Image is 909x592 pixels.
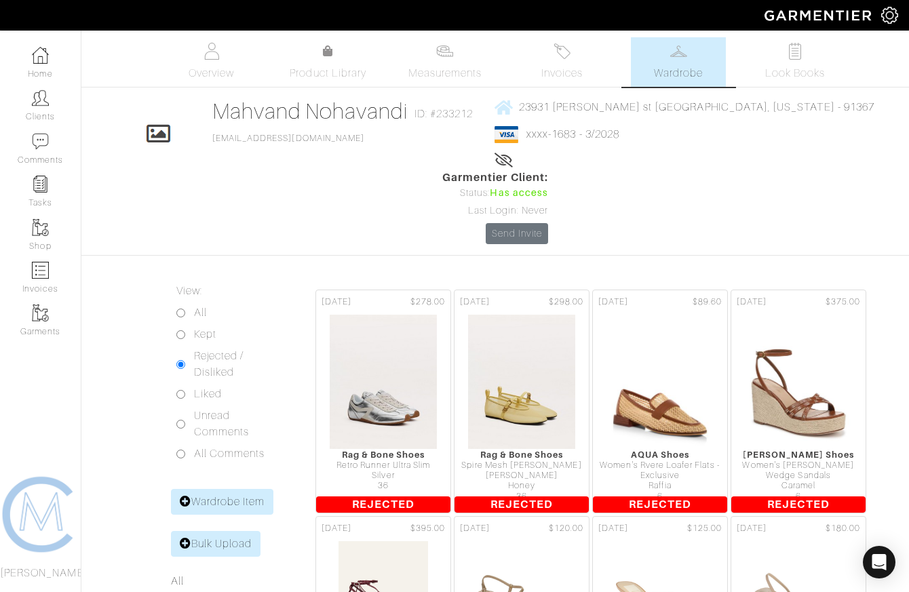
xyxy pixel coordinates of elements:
[670,43,687,60] img: wardrobe-487a4870c1b7c33e795ec22d11cfc2ed9d08956e64fb3008fe2437562e282088.svg
[731,450,866,460] div: [PERSON_NAME] Shoes
[194,446,265,462] label: All Comments
[32,219,49,236] img: garments-icon-b7da505a4dc4fd61783c78ac3ca0ef83fa9d6f193b1c9dc38574b1d14d53ca28.png
[737,296,767,309] span: [DATE]
[410,296,445,309] span: $278.00
[281,43,376,81] a: Product Library
[436,43,453,60] img: measurements-466bbee1fd09ba9460f595b01e5d73f9e2bff037440d3c8f018324cb6cdf7a4a.svg
[316,460,450,471] div: Retro Runner Ultra Slim
[731,496,866,513] span: Rejected
[329,314,438,450] img: ig1EdLB2rtnDrKB6EDbRsipp
[606,314,714,450] img: PFkWRgu2FbnYH4R8pq1hxLMe
[549,296,583,309] span: $298.00
[729,288,868,515] a: [DATE] $375.00 [PERSON_NAME] Shoes Women's [PERSON_NAME] Wedge Sandals Caramel 6 Rejected
[541,65,583,81] span: Invoices
[495,98,874,115] a: 23931 [PERSON_NAME] st [GEOGRAPHIC_DATA], [US_STATE] - 91367
[32,90,49,106] img: clients-icon-6bae9207a08558b7cb47a8932f037763ab4055f8c8b6bfacd5dc20c3e0201464.png
[654,65,703,81] span: Wardrobe
[787,43,804,60] img: todo-9ac3debb85659649dc8f770b8b6100bb5dab4b48dedcbae339e5042a72dfd3cc.svg
[748,37,843,87] a: Look Books
[591,288,729,515] a: [DATE] $89.60 AQUA Shoes Women's Rvere Loafer Flats - Exclusive Raffia 6 Rejected
[526,128,619,140] a: xxxx-1683 - 3/2028
[549,522,583,535] span: $120.00
[467,314,576,450] img: oTnrvKyuUnofbEd6ffk8VMiM
[212,99,408,123] a: Mahvand Nohavandi
[414,106,473,122] span: ID: #233212
[631,37,726,87] a: Wardrobe
[598,296,628,309] span: [DATE]
[176,283,202,299] label: View:
[32,176,49,193] img: reminder-icon-8004d30b9f0a5d33ae49ab947aed9ed385cf756f9e5892f1edd6e32f2345188e.png
[593,481,727,491] div: Raffia
[442,170,548,186] span: Garmentier Client:
[454,481,589,491] div: Honey
[687,522,722,535] span: $125.00
[744,314,853,450] img: KaeEwf2pF5F5fxUhgW7KsBux
[731,460,866,481] div: Women's [PERSON_NAME] Wedge Sandals
[316,471,450,481] div: Silver
[490,186,548,201] span: Has access
[442,186,548,201] div: Status:
[322,296,351,309] span: [DATE]
[593,492,727,502] div: 6
[408,65,482,81] span: Measurements
[32,304,49,321] img: garments-icon-b7da505a4dc4fd61783c78ac3ca0ef83fa9d6f193b1c9dc38574b1d14d53ca28.png
[452,288,591,515] a: [DATE] $298.00 Rag & Bone Shoes Spire Mesh [PERSON_NAME] [PERSON_NAME] Honey 36 Rejected
[171,575,184,587] a: All
[454,496,589,513] span: Rejected
[322,522,351,535] span: [DATE]
[32,262,49,279] img: orders-icon-0abe47150d42831381b5fb84f609e132dff9fe21cb692f30cb5eec754e2cba89.png
[765,65,826,81] span: Look Books
[519,101,874,113] span: 23931 [PERSON_NAME] st [GEOGRAPHIC_DATA], [US_STATE] - 91367
[316,450,450,460] div: Rag & Bone Shoes
[593,496,727,513] span: Rejected
[826,522,860,535] span: $180.00
[593,450,727,460] div: AQUA Shoes
[194,348,275,380] label: Rejected / Disliked
[194,386,222,402] label: Liked
[731,481,866,491] div: Caramel
[737,522,767,535] span: [DATE]
[398,37,493,87] a: Measurements
[486,223,548,244] a: Send Invite
[194,326,216,342] label: Kept
[314,288,452,515] a: [DATE] $278.00 Rag & Bone Shoes Retro Runner Ultra Slim Silver 36 Rejected
[598,522,628,535] span: [DATE]
[514,37,609,87] a: Invoices
[194,304,207,321] label: All
[454,460,589,481] div: Spire Mesh [PERSON_NAME] [PERSON_NAME]
[32,133,49,150] img: comment-icon-a0a6a9ef722e966f86d9cbdc48e553b5cf19dbc54f86b18d962a5391bc8f6eb6.png
[171,531,261,557] a: Bulk Upload
[554,43,570,60] img: orders-27d20c2124de7fd6de4e0e44c1d41de31381a507db9b33961299e4e07d508b8c.svg
[495,126,518,143] img: visa-934b35602734be37eb7d5d7e5dbcd2044c359bf20a24dc3361ca3fa54326a8a7.png
[316,496,450,513] span: Rejected
[454,450,589,460] div: Rag & Bone Shoes
[593,460,727,481] div: Women's Rvere Loafer Flats - Exclusive
[410,522,445,535] span: $395.00
[731,492,866,502] div: 6
[290,65,366,81] span: Product Library
[460,296,490,309] span: [DATE]
[316,481,450,491] div: 36
[189,65,234,81] span: Overview
[164,37,259,87] a: Overview
[863,546,895,578] div: Open Intercom Messenger
[171,489,274,515] a: Wardrobe Item
[460,522,490,535] span: [DATE]
[826,296,860,309] span: $375.00
[194,408,275,440] label: Unread Comments
[758,3,881,27] img: garmentier-logo-header-white-b43fb05a5012e4ada735d5af1a66efaba907eab6374d6393d1fbf88cb4ef424d.png
[442,203,548,218] div: Last Login: Never
[212,134,364,143] a: [EMAIL_ADDRESS][DOMAIN_NAME]
[203,43,220,60] img: basicinfo-40fd8af6dae0f16599ec9e87c0ef1c0a1fdea2edbe929e3d69a839185d80c458.svg
[454,492,589,502] div: 36
[693,296,722,309] span: $89.60
[32,47,49,64] img: dashboard-icon-dbcd8f5a0b271acd01030246c82b418ddd0df26cd7fceb0bd07c9910d44c42f6.png
[881,7,898,24] img: gear-icon-white-bd11855cb880d31180b6d7d6211b90ccbf57a29d726f0c71d8c61bd08dd39cc2.png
